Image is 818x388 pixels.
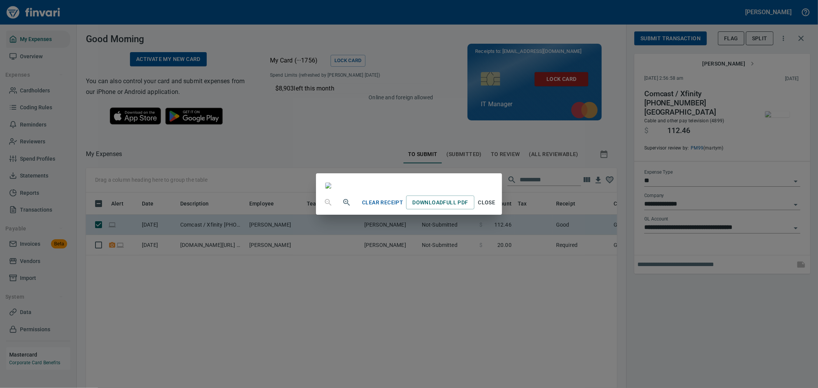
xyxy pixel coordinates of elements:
span: Close [477,198,496,207]
button: Close [474,196,499,210]
a: DownloadFull PDF [406,196,474,210]
span: Clear Receipt [362,198,403,207]
span: Download Full PDF [412,198,468,207]
button: Clear Receipt [359,196,406,210]
img: receipts%2Ftapani%2F2025-09-08%2FwRyD7Dpi8Aanou5rLXT8HKXjbai2__pfZ70ykV2uioZ4XulTFc.jpg [325,182,331,189]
